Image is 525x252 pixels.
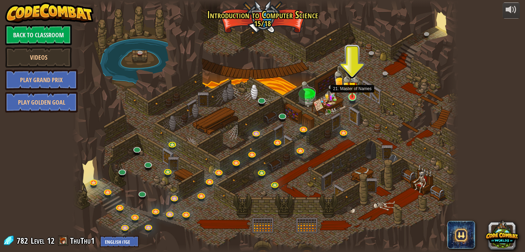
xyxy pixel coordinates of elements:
[5,25,72,45] a: Back to Classroom
[5,47,72,68] a: Videos
[31,235,45,246] span: Level
[5,92,78,113] a: Play Golden Goal
[70,235,97,246] a: ThuThu1
[5,2,94,23] img: CodeCombat - Learn how to code by playing a game
[503,2,520,19] button: Adjust volume
[47,235,55,246] span: 12
[5,69,78,90] a: Play Grand Prix
[17,235,30,246] span: 782
[348,76,357,98] img: level-banner-started.png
